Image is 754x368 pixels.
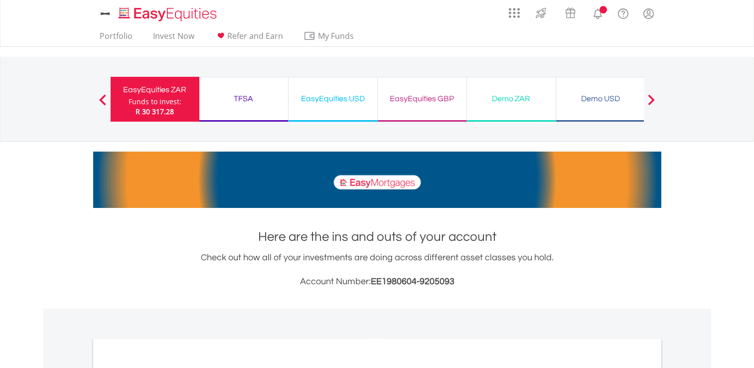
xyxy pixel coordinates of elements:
[93,152,661,208] img: EasyMortage Promotion Banner
[129,97,181,107] div: Funds to invest:
[149,31,198,46] a: Invest Now
[384,92,460,106] div: EasyEquities GBP
[473,92,550,106] div: Demo ZAR
[136,107,174,116] span: R 30 317.28
[371,277,454,286] span: EE1980604-9205093
[115,2,221,22] a: Home page
[117,6,221,22] img: EasyEquities_Logo.png
[93,228,661,246] h1: Here are the ins and outs of your account
[93,251,661,289] div: Check out how all of your investments are doing across different asset classes you hold.
[205,92,282,106] div: TFSA
[303,29,369,42] span: My Funds
[93,275,661,289] h3: Account Number:
[211,31,287,46] a: Refer and Earn
[556,2,585,21] a: Vouchers
[585,2,610,22] a: Notifications
[117,83,193,97] div: EasyEquities ZAR
[227,30,283,41] span: Refer and Earn
[533,5,549,21] img: thrive-v2.svg
[562,5,579,21] img: vouchers-v2.svg
[636,2,661,24] a: My Profile
[502,2,526,18] a: AppsGrid
[509,7,520,18] img: grid-menu-icon.svg
[96,31,137,46] a: Portfolio
[295,92,371,106] div: EasyEquities USD
[93,99,113,109] button: Previous
[562,92,639,106] div: Demo USD
[610,2,636,22] a: FAQ's and Support
[641,99,661,109] button: Next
